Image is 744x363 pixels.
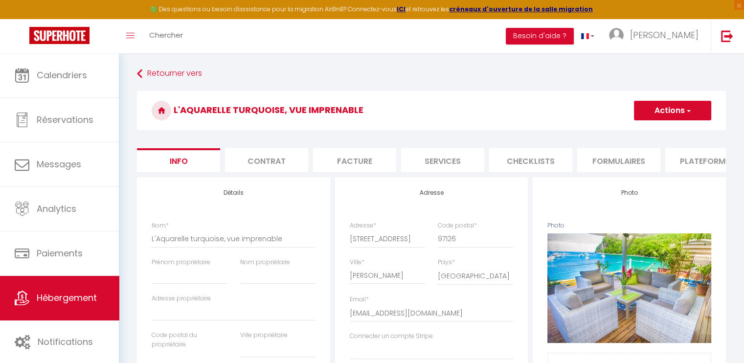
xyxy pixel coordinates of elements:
[37,158,81,170] span: Messages
[438,221,477,230] label: Code postal
[38,336,93,348] span: Notifications
[401,148,484,172] li: Services
[313,148,396,172] li: Facture
[29,27,90,44] img: Super Booking
[111,57,119,65] img: tab_keywords_by_traffic_grey.svg
[350,332,433,341] label: Connecter un compte Stripe
[721,30,733,42] img: logout
[602,19,711,53] a: ... [PERSON_NAME]
[37,69,87,81] span: Calendriers
[50,58,75,64] div: Domaine
[350,221,376,230] label: Adresse
[149,30,183,40] span: Chercher
[152,189,316,196] h4: Détails
[16,16,23,23] img: logo_orange.svg
[489,148,572,172] li: Checklists
[225,148,308,172] li: Contrat
[152,221,169,230] label: Nom
[40,57,47,65] img: tab_domain_overview_orange.svg
[449,5,593,13] a: créneaux d'ouverture de la salle migration
[37,247,83,259] span: Paiements
[630,29,699,41] span: [PERSON_NAME]
[37,292,97,304] span: Hébergement
[547,189,711,196] h4: Photo
[122,58,150,64] div: Mots-clés
[25,25,111,33] div: Domaine: [DOMAIN_NAME]
[350,189,514,196] h4: Adresse
[577,148,660,172] li: Formulaires
[37,203,76,215] span: Analytics
[137,91,726,130] h3: L'Aquarelle turquoise, vue imprenable
[152,331,227,349] label: Code postal du propriétaire
[634,101,711,120] button: Actions
[350,295,369,304] label: Email
[438,258,455,267] label: Pays
[609,28,624,43] img: ...
[137,148,220,172] li: Info
[350,258,364,267] label: Ville
[16,25,23,33] img: website_grey.svg
[37,113,93,126] span: Réservations
[240,258,290,267] label: Nom propriétaire
[27,16,48,23] div: v 4.0.25
[547,221,564,230] label: Photo
[137,65,726,83] a: Retourner vers
[152,294,211,303] label: Adresse propriétaire
[142,19,190,53] a: Chercher
[397,5,406,13] a: ICI
[152,258,210,267] label: Prénom propriétaire
[240,331,288,340] label: Ville propriétaire
[506,28,574,45] button: Besoin d'aide ?
[8,4,37,33] button: Ouvrir le widget de chat LiveChat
